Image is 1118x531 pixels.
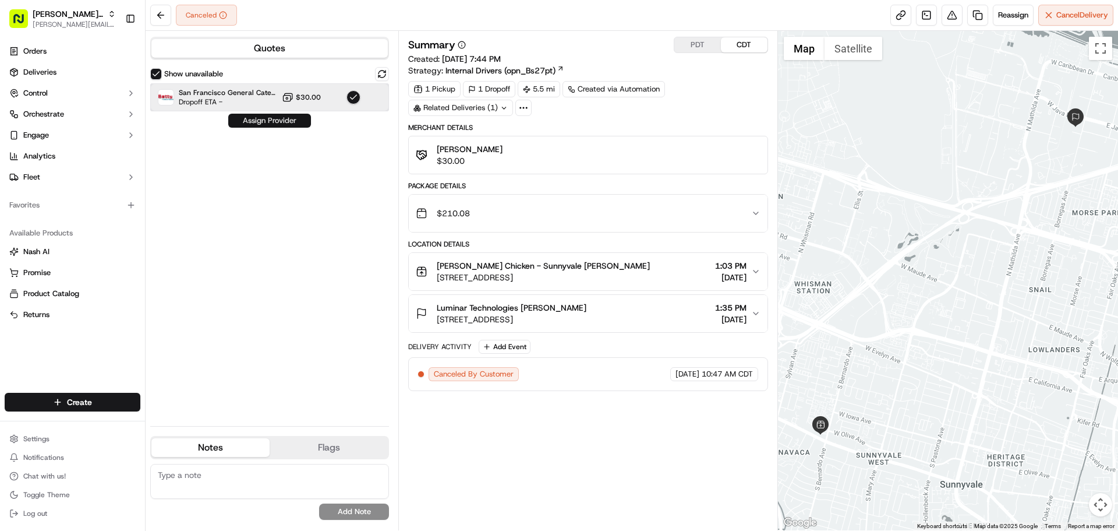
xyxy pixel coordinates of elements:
span: Orchestrate [23,109,64,119]
div: Merchant Details [408,123,767,132]
a: Product Catalog [9,289,136,299]
span: Pylon [116,289,141,298]
span: Promise [23,268,51,278]
button: Promise [5,263,140,282]
span: Fleet [23,172,40,182]
span: Engage [23,130,49,140]
button: Add Event [479,340,530,354]
span: 1:35 PM [715,302,746,314]
span: [PERSON_NAME] Transportation [33,8,103,20]
a: Created via Automation [562,81,665,97]
h3: Summary [408,40,455,50]
button: Toggle fullscreen view [1089,37,1112,60]
div: Favorites [5,196,140,214]
span: San Francisco General Catering [179,88,277,97]
span: Settings [23,434,49,444]
button: CDT [721,37,767,52]
div: Delivery Activity [408,342,472,351]
input: Got a question? Start typing here... [30,75,210,87]
button: [PERSON_NAME][EMAIL_ADDRESS][DOMAIN_NAME] [33,20,116,29]
button: Reassign [993,5,1034,26]
button: Notes [151,438,270,457]
a: Internal Drivers (opn_Bs27pt) [445,65,564,76]
a: Terms (opens in new tab) [1045,523,1061,529]
div: Location Details [408,240,767,249]
button: Show street map [784,37,825,60]
span: Orders [23,46,47,57]
a: Orders [5,42,140,61]
label: Show unavailable [164,69,223,79]
button: Nash AI [5,242,140,261]
a: Returns [9,310,136,320]
a: Report a map error [1068,523,1115,529]
span: Notifications [23,453,64,462]
span: 10:47 AM CDT [702,369,753,379]
button: Luminar Technologies [PERSON_NAME][STREET_ADDRESS]1:35 PM[DATE] [409,295,767,332]
button: Start new chat [198,115,212,129]
button: Chat with us! [5,468,140,484]
span: Chat with us! [23,472,66,481]
a: Powered byPylon [82,289,141,298]
button: Product Catalog [5,284,140,303]
span: Toggle Theme [23,490,70,500]
span: $30.00 [437,155,503,167]
img: Jeff Sasse [12,170,30,188]
button: Canceled [176,5,237,26]
div: 💻 [98,262,108,271]
span: Map data ©2025 Google [974,523,1038,529]
span: Created: [408,53,501,65]
span: [STREET_ADDRESS] [437,272,650,283]
button: [PERSON_NAME] Chicken - Sunnyvale [PERSON_NAME][STREET_ADDRESS]1:03 PM[DATE] [409,253,767,290]
button: PDT [674,37,721,52]
img: 8571987876998_91fb9ceb93ad5c398215_72.jpg [24,111,45,132]
span: [PERSON_NAME] Chicken - Sunnyvale [PERSON_NAME] [437,260,650,272]
span: Returns [23,310,49,320]
div: Available Products [5,224,140,242]
button: Flags [270,438,388,457]
span: [STREET_ADDRESS] [437,314,586,325]
span: • [97,181,101,190]
div: Related Deliveries (1) [408,100,513,116]
button: $210.08 [409,195,767,232]
a: Nash AI [9,247,136,257]
span: Deliveries [23,67,56,78]
span: [DATE] [103,181,127,190]
span: Nash AI [23,247,49,257]
a: Open this area in Google Maps (opens a new window) [781,515,819,530]
a: Analytics [5,147,140,166]
a: Promise [9,268,136,278]
a: Deliveries [5,63,140,82]
button: Settings [5,431,140,447]
div: 📗 [12,262,21,271]
button: Returns [5,305,140,324]
button: Orchestrate [5,105,140,124]
p: Welcome 👋 [12,47,212,65]
img: Jeff Sasse [12,201,30,220]
span: Analytics [23,151,55,161]
div: 5.5 mi [518,81,560,97]
button: Fleet [5,168,140,187]
button: Map camera controls [1089,493,1112,516]
div: 1 Pickup [408,81,461,97]
button: Show satellite imagery [825,37,882,60]
span: [DATE] [715,314,746,325]
span: Log out [23,509,47,518]
div: 1 Dropoff [463,81,515,97]
button: CancelDelivery [1038,5,1113,26]
span: Knowledge Base [23,261,89,272]
button: See all [181,149,212,163]
button: Control [5,84,140,103]
a: 📗Knowledge Base [7,256,94,277]
span: Luminar Technologies [PERSON_NAME] [437,302,586,314]
span: Cancel Delivery [1056,10,1108,20]
span: 1:03 PM [715,260,746,272]
span: [DATE] 7:44 PM [442,54,501,64]
span: Reassign [998,10,1028,20]
span: Internal Drivers (opn_Bs27pt) [445,65,556,76]
span: [PERSON_NAME] [437,143,503,155]
div: Strategy: [408,65,564,76]
button: Log out [5,505,140,522]
div: Package Details [408,181,767,191]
